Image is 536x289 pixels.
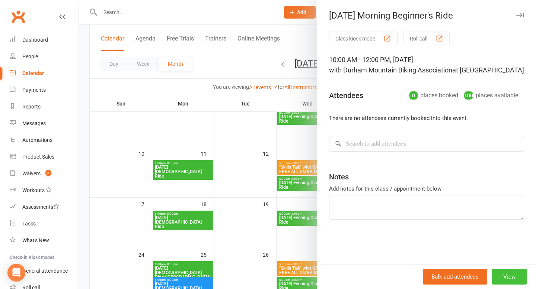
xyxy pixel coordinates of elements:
[22,87,46,93] div: Payments
[10,65,79,82] a: Calendar
[403,32,450,45] button: Roll call
[329,114,524,123] li: There are no attendees currently booked into this event.
[10,82,79,98] a: Payments
[22,70,44,76] div: Calendar
[22,120,46,126] div: Messages
[22,221,36,227] div: Tasks
[22,187,45,193] div: Workouts
[10,263,79,279] a: General attendance kiosk mode
[329,184,524,193] div: Add notes for this class / appointment below
[329,90,363,101] div: Attendees
[10,115,79,132] a: Messages
[22,237,49,243] div: What's New
[409,91,418,100] div: 0
[22,154,54,160] div: Product Sales
[10,199,79,215] a: Assessments
[317,10,536,21] div: [DATE] Morning Beginner's Ride
[22,53,38,59] div: People
[329,136,524,152] input: Search to add attendees
[329,66,452,74] span: with Durham Mountain Biking Association
[10,149,79,165] a: Product Sales
[10,48,79,65] a: People
[452,66,524,74] span: at [GEOGRAPHIC_DATA]
[409,90,458,101] div: places booked
[22,104,41,110] div: Reports
[329,172,349,182] div: Notes
[329,32,398,45] button: Class kiosk mode
[22,204,59,210] div: Assessments
[10,232,79,249] a: What's New
[464,91,473,100] div: 100
[10,182,79,199] a: Workouts
[10,165,79,182] a: Waivers 8
[10,132,79,149] a: Automations
[329,55,524,75] div: 10:00 AM - 12:00 PM, [DATE]
[22,137,52,143] div: Automations
[10,98,79,115] a: Reports
[423,269,487,285] button: Bulk add attendees
[10,32,79,48] a: Dashboard
[45,170,51,176] span: 8
[10,215,79,232] a: Tasks
[22,37,48,43] div: Dashboard
[22,268,68,274] div: General attendance
[9,7,28,26] a: Clubworx
[464,90,518,101] div: places available
[492,269,527,285] button: View
[22,171,41,176] div: Waivers
[7,264,25,282] div: Open Intercom Messenger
